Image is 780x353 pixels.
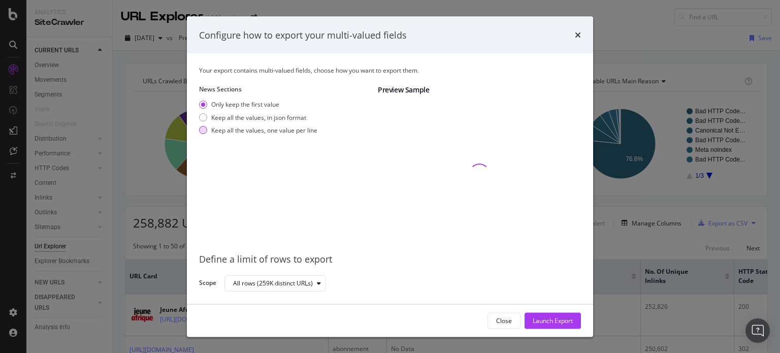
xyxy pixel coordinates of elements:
button: Launch Export [525,312,581,329]
div: times [575,28,581,42]
div: Launch Export [533,316,573,325]
button: Close [487,312,521,329]
div: Preview Sample [378,85,581,95]
div: Define a limit of rows to export [199,253,581,266]
div: modal [187,16,593,337]
div: Keep all the values, in json format [211,113,306,121]
div: Keep all the values, in json format [199,113,317,121]
div: Configure how to export your multi-valued fields [199,28,407,42]
button: All rows (259K distinct URLs) [224,275,326,291]
div: Close [496,316,512,325]
div: Open Intercom Messenger [745,318,770,343]
div: All rows (259K distinct URLs) [233,280,313,286]
div: Keep all the values, one value per line [211,125,317,134]
div: Only keep the first value [199,100,317,109]
div: Your export contains multi-valued fields, choose how you want to export them. [199,66,581,75]
label: News Sections [199,85,370,93]
div: Only keep the first value [211,100,279,109]
label: Scope [199,278,216,290]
